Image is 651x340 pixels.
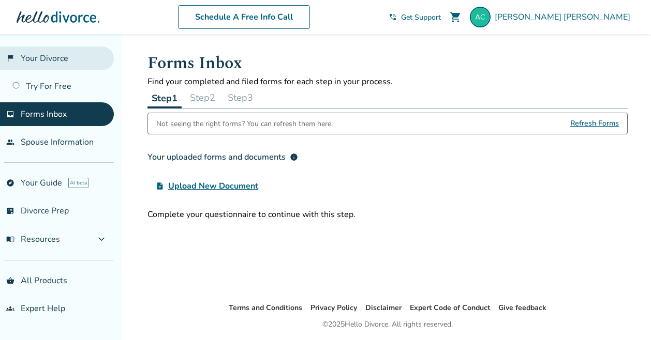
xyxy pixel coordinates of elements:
[6,110,14,118] span: inbox
[68,178,88,188] span: AI beta
[95,233,108,245] span: expand_more
[229,303,302,313] a: Terms and Conditions
[6,179,14,187] span: explore
[495,11,634,23] span: [PERSON_NAME] [PERSON_NAME]
[389,12,441,22] a: phone_in_talkGet Support
[6,207,14,215] span: list_alt_check
[401,12,441,22] span: Get Support
[21,109,67,120] span: Forms Inbox
[498,302,546,314] li: Give feedback
[470,7,491,27] img: kingmalamusic@gmail.com
[156,113,333,134] div: Not seeing the right forms? You can refresh them here.
[365,302,402,314] li: Disclaimer
[322,318,453,331] div: © 2025 Hello Divorce. All rights reserved.
[410,303,490,313] a: Expert Code of Conduct
[599,290,651,340] iframe: Chat Widget
[147,51,628,76] h1: Forms Inbox
[156,182,164,190] span: upload_file
[147,76,628,87] p: Find your completed and filed forms for each step in your process.
[6,234,60,245] span: Resources
[147,151,298,163] div: Your uploaded forms and documents
[186,87,219,108] button: Step2
[310,303,357,313] a: Privacy Policy
[6,54,14,63] span: flag_2
[449,11,462,23] span: shopping_cart
[147,87,182,109] button: Step1
[570,113,619,134] span: Refresh Forms
[178,5,310,29] a: Schedule A Free Info Call
[168,180,258,192] span: Upload New Document
[147,209,628,220] div: Complete your questionnaire to continue with this step.
[290,153,298,161] span: info
[224,87,257,108] button: Step3
[6,304,14,313] span: groups
[6,138,14,146] span: people
[6,235,14,243] span: menu_book
[389,13,397,21] span: phone_in_talk
[6,276,14,285] span: shopping_basket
